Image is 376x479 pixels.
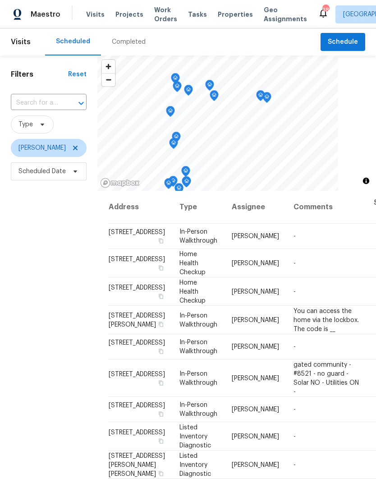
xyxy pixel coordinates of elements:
span: In-Person Walkthrough [179,312,217,327]
span: Listed Inventory Diagnostic [179,452,211,477]
button: Copy Address [157,237,165,245]
button: Copy Address [157,410,165,418]
div: Map marker [173,81,182,95]
div: Map marker [181,166,190,180]
span: Geo Assignments [264,5,307,23]
span: Home Health Checkup [179,251,206,275]
div: Map marker [210,90,219,104]
span: Schedule [328,37,358,48]
span: [STREET_ADDRESS] [109,402,165,409]
button: Toggle attribution [361,175,371,186]
div: Completed [112,37,146,46]
th: Assignee [225,191,286,224]
input: Search for an address... [11,96,61,110]
button: Copy Address [157,347,165,355]
span: - [293,406,296,413]
span: [PERSON_NAME] [232,461,279,468]
span: [PERSON_NAME] [232,317,279,323]
canvas: Map [97,55,338,191]
div: Map marker [184,85,193,99]
span: - [293,433,296,439]
div: Scheduled [56,37,90,46]
span: In-Person Walkthrough [179,402,217,417]
span: Maestro [31,10,60,19]
button: Copy Address [157,263,165,272]
span: gated community - #8521 - no guard - Solar NO - Utilities ON - [293,361,359,395]
div: Map marker [169,138,178,152]
span: - [293,344,296,350]
span: [PERSON_NAME] [232,288,279,295]
button: Zoom in [102,60,115,73]
span: Visits [11,32,31,52]
div: Map marker [182,176,191,190]
span: Properties [218,10,253,19]
span: [PERSON_NAME] [18,143,66,152]
div: Map marker [166,106,175,120]
span: [STREET_ADDRESS] [109,340,165,346]
div: Map marker [171,73,180,87]
div: Map marker [169,176,178,190]
button: Copy Address [157,292,165,300]
div: Map marker [262,92,271,106]
span: [STREET_ADDRESS] [109,429,165,435]
span: - [293,461,296,468]
span: Zoom out [102,74,115,86]
span: Home Health Checkup [179,279,206,304]
span: - [293,288,296,295]
th: Comments [286,191,367,224]
div: Map marker [164,178,173,192]
div: 38 [322,5,329,14]
span: [STREET_ADDRESS] [109,256,165,262]
h1: Filters [11,70,68,79]
button: Copy Address [157,378,165,387]
button: Schedule [321,33,365,51]
span: Listed Inventory Diagnostic [179,424,211,448]
span: - [293,233,296,239]
button: Copy Address [157,437,165,445]
span: [PERSON_NAME] [232,433,279,439]
a: Mapbox homepage [100,178,140,188]
th: Type [172,191,225,224]
span: [STREET_ADDRESS] [109,284,165,290]
span: In-Person Walkthrough [179,229,217,244]
span: You can access the home via the lockbox. The code is __ [293,308,359,332]
span: [STREET_ADDRESS][PERSON_NAME][PERSON_NAME] [109,452,165,477]
span: [PERSON_NAME] [232,233,279,239]
button: Copy Address [157,320,165,328]
span: Toggle attribution [363,176,369,186]
span: [PERSON_NAME] [232,260,279,266]
div: Map marker [172,132,181,146]
div: Map marker [256,90,265,104]
span: In-Person Walkthrough [179,370,217,386]
span: [PERSON_NAME] [232,406,279,413]
button: Zoom out [102,73,115,86]
span: Work Orders [154,5,177,23]
span: In-Person Walkthrough [179,339,217,355]
div: Map marker [174,183,183,197]
span: [STREET_ADDRESS] [109,371,165,377]
span: [STREET_ADDRESS] [109,229,165,235]
span: [PERSON_NAME] [232,344,279,350]
span: Projects [115,10,143,19]
div: Reset [68,70,87,79]
span: Tasks [188,11,207,18]
button: Open [75,97,87,110]
div: Map marker [205,80,214,94]
span: [STREET_ADDRESS][PERSON_NAME] [109,312,165,327]
span: Visits [86,10,105,19]
button: Copy Address [157,469,165,477]
span: [PERSON_NAME] [232,375,279,381]
th: Address [108,191,172,224]
span: - [293,260,296,266]
span: Scheduled Date [18,167,66,176]
span: Type [18,120,33,129]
